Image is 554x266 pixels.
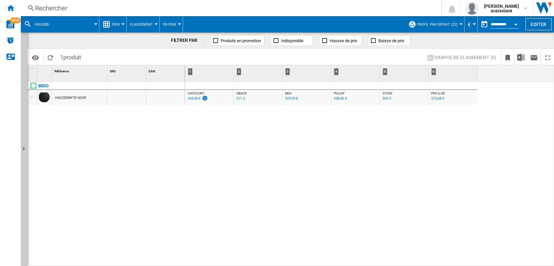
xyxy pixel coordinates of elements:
span: Classement [130,22,153,27]
span: EAN [149,69,155,73]
span: UBALDI [236,91,246,95]
div: Rechercher [35,4,424,13]
button: md-calendar [478,18,491,31]
button: Envoyer ce rapport par email [527,50,540,65]
div: 243,49 € [188,96,201,101]
div: 3 [285,68,290,75]
div: 2 [235,65,282,81]
div: Sort None [53,65,107,75]
div: Profil par défaut (22) [408,16,461,32]
div: FILTRER PAR [171,37,204,44]
div: Référence Sort None [53,65,107,75]
div: 373,68 € [431,96,444,101]
div: 4 [332,65,379,81]
span: Indisponible [281,38,303,43]
div: 6 [431,68,436,75]
img: alerts-logo.svg [6,36,14,44]
span: PRO & CIE [431,91,445,95]
button: Plein écran [541,50,554,65]
span: NEW [10,18,20,23]
button: Créer un favoris [501,50,514,65]
img: profile.jpg [465,2,478,15]
span: Hausse de prix [329,38,357,43]
span: Baisse de prix [378,38,404,43]
button: Options [29,52,42,63]
button: Télécharger au format Excel [514,50,527,65]
div: PULSAT 358,90 € [332,91,378,106]
div: HII63200MTB NOIR [55,91,86,105]
span: En Prix [163,22,176,27]
img: promotionV3.png [202,95,208,101]
span: Référence [55,69,69,73]
div: 5 [381,65,428,81]
span: € [468,21,471,28]
span: GITEM [382,91,392,95]
b: QUECHOISIR [491,9,512,13]
div: Mise à jour : lundi 22 septembre 2025 04:47 [187,95,208,102]
div: 271 € [236,96,245,101]
div: 2 [237,68,241,75]
div: 4 [334,68,339,75]
div: Sélectionnez 1 à 3 sites en cliquant sur les cellules afin d'afficher un graphe de classement [422,50,501,65]
div: UBALDI 271 € [235,91,281,106]
div: Prix [103,16,123,32]
button: Graphe de classement (0) [425,52,498,63]
div: Mise à jour : lundi 22 septembre 2025 18:15 [284,95,298,102]
div: 358,90 € [334,96,347,101]
button: Profil par défaut (22) [417,16,461,32]
div: Mise à jour : lundi 22 septembre 2025 06:44 [235,95,245,102]
div: 329,99 € [285,96,298,101]
span: PULSAT [334,91,344,95]
div: 1 [186,65,233,81]
div: EAN Sort None [147,65,185,75]
button: HII63200 [34,16,55,32]
div: 6 [430,65,477,81]
div: 1 [188,68,192,75]
button: Produits en promotion [210,35,264,46]
div: MDA 329,99 € [284,91,329,106]
button: Recharger [44,50,57,65]
div: Sort None [108,65,146,75]
span: SKU [110,69,116,73]
span: 1 [57,50,84,63]
div: Mise à jour : lundi 22 septembre 2025 09:01 [333,95,347,102]
span: Produits en promotion [220,38,261,43]
button: Indisponible [271,35,313,46]
button: Hausse de prix [319,35,362,46]
div: Mise à jour : lundi 22 septembre 2025 14:00 [381,95,391,102]
button: € [468,16,474,32]
div: 3 [284,65,331,81]
div: Sort None [147,65,185,75]
img: wise-card.svg [6,20,15,29]
button: En Prix [163,16,179,32]
button: Baisse de prix [368,35,410,46]
div: 5 [383,68,387,75]
div: Mise à jour : lundi 22 septembre 2025 17:33 [430,95,444,102]
div: PRO & CIE 373,68 € [430,91,476,106]
button: Prix [112,16,123,32]
span: HII63200 [34,22,49,27]
div: 369 € [382,96,391,101]
md-menu: Currency [464,16,478,32]
button: Open calendar [510,18,522,29]
span: Profil par défaut (22) [417,22,458,27]
span: [PERSON_NAME] [484,3,519,9]
div: Sort None [39,65,52,75]
div: SKU Sort None [108,65,146,75]
div: HII63200 [24,16,96,32]
div: GITEM 369 € [381,91,427,106]
img: excel-24x24.png [517,54,525,61]
button: Classement [130,16,156,32]
span: MDA [285,91,291,95]
span: CDISCOUNT [188,91,204,95]
button: Afficher [21,32,27,266]
button: Editer [525,18,551,30]
span: produit [63,54,81,61]
div: CDISCOUNT 243,49 € [186,91,232,106]
span: Prix [112,22,120,27]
